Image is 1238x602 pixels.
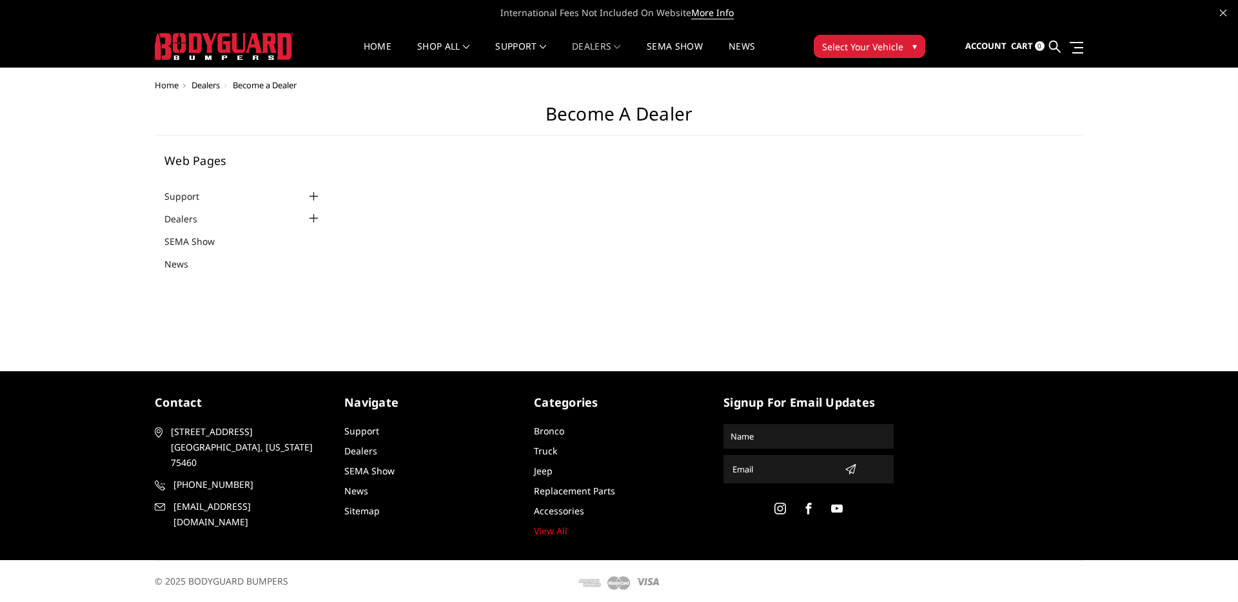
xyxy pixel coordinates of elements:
span: [EMAIL_ADDRESS][DOMAIN_NAME] [173,499,323,530]
a: Accessories [534,505,584,517]
h5: contact [155,394,325,411]
a: SEMA Show [344,465,395,477]
a: More Info [691,6,734,19]
a: Dealers [572,42,621,67]
h5: signup for email updates [723,394,894,411]
a: Dealers [192,79,220,91]
h1: Become a Dealer [155,103,1083,135]
a: SEMA Show [164,235,231,248]
span: 0 [1035,41,1045,51]
a: Account [965,29,1007,64]
span: [STREET_ADDRESS] [GEOGRAPHIC_DATA], [US_STATE] 75460 [171,424,320,471]
input: Name [725,426,892,447]
a: Jeep [534,465,553,477]
a: News [729,42,755,67]
a: Support [344,425,379,437]
a: Home [364,42,391,67]
h5: Categories [534,394,704,411]
span: [PHONE_NUMBER] [173,477,323,492]
a: Dealers [164,212,213,226]
span: © 2025 BODYGUARD BUMPERS [155,575,288,587]
span: ▾ [912,39,917,53]
a: Support [164,189,215,203]
span: Cart [1011,40,1033,52]
a: Home [155,79,179,91]
img: BODYGUARD BUMPERS [155,33,293,60]
a: View All [534,525,567,537]
span: Become a Dealer [233,79,297,91]
h5: Web Pages [164,155,322,166]
a: Sitemap [344,505,380,517]
a: Dealers [344,445,377,457]
a: [EMAIL_ADDRESS][DOMAIN_NAME] [155,499,325,530]
a: [PHONE_NUMBER] [155,477,325,492]
a: News [344,485,368,497]
a: News [164,257,204,271]
a: Replacement Parts [534,485,615,497]
h5: Navigate [344,394,515,411]
a: Bronco [534,425,564,437]
a: SEMA Show [647,42,703,67]
span: Select Your Vehicle [822,40,903,53]
span: Account [965,40,1007,52]
a: Cart 0 [1011,29,1045,64]
a: Support [495,42,546,67]
button: Select Your Vehicle [814,35,925,58]
input: Email [727,459,840,480]
a: Truck [534,445,557,457]
a: shop all [417,42,469,67]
